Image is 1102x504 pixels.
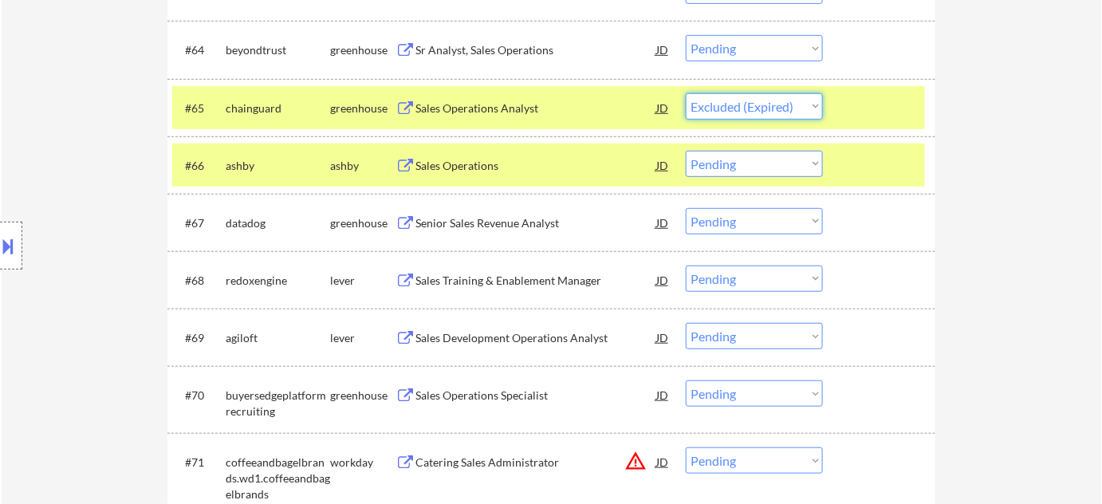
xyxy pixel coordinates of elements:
[226,455,330,502] div: coffeeandbagelbrands.wd1.coffeeandbagelbrands
[226,42,330,58] div: beyondtrust
[185,42,213,58] div: #64
[655,93,671,122] div: JD
[655,323,671,352] div: JD
[185,388,213,404] div: #70
[415,388,656,404] div: Sales Operations Specialist
[415,330,656,346] div: Sales Development Operations Analyst
[330,330,396,346] div: lever
[655,380,671,409] div: JD
[655,208,671,237] div: JD
[330,215,396,231] div: greenhouse
[185,455,213,471] div: #71
[330,42,396,58] div: greenhouse
[655,151,671,179] div: JD
[330,388,396,404] div: greenhouse
[415,158,656,174] div: Sales Operations
[415,273,656,289] div: Sales Training & Enablement Manager
[330,158,396,174] div: ashby
[655,447,671,476] div: JD
[655,35,671,64] div: JD
[226,388,330,419] div: buyersedgeplatformrecruiting
[415,100,656,116] div: Sales Operations Analyst
[330,273,396,289] div: lever
[330,100,396,116] div: greenhouse
[330,455,396,471] div: workday
[415,455,656,471] div: Catering Sales Administrator
[655,266,671,294] div: JD
[624,450,647,472] button: warning_amber
[415,42,656,58] div: Sr Analyst, Sales Operations
[415,215,656,231] div: Senior Sales Revenue Analyst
